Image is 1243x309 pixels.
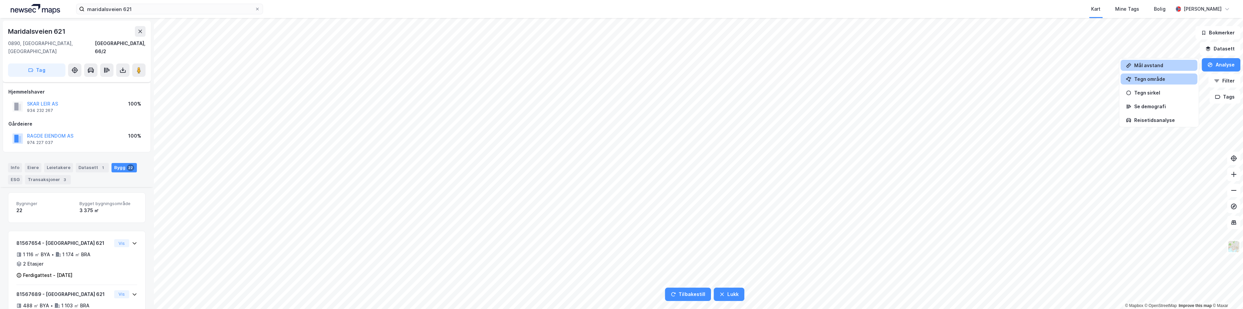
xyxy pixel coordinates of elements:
[1134,117,1192,123] div: Reisetidsanalyse
[1145,303,1177,308] a: OpenStreetMap
[79,206,137,214] div: 3 375 ㎡
[95,39,146,55] div: [GEOGRAPHIC_DATA], 66/2
[1184,5,1222,13] div: [PERSON_NAME]
[8,163,22,172] div: Info
[128,132,141,140] div: 100%
[62,251,90,259] div: 1 174 ㎡ BRA
[1125,303,1143,308] a: Mapbox
[27,140,53,145] div: 974 227 037
[44,163,73,172] div: Leietakere
[76,163,109,172] div: Datasett
[84,4,255,14] input: Søk på adresse, matrikkel, gårdeiere, leietakere eller personer
[25,175,71,184] div: Transaksjoner
[1195,26,1240,39] button: Bokmerker
[16,290,111,298] div: 81567689 - [GEOGRAPHIC_DATA] 621
[128,100,141,108] div: 100%
[11,4,60,14] img: logo.a4113a55bc3d86da70a041830d287a7e.svg
[127,164,134,171] div: 22
[8,63,65,77] button: Tag
[27,108,53,113] div: 934 232 267
[79,201,137,206] span: Bygget bygningsområde
[1134,76,1192,82] div: Tegn område
[665,288,711,301] button: Tilbakestill
[8,26,67,37] div: Maridalsveien 621
[16,201,74,206] span: Bygninger
[8,175,22,184] div: ESG
[1154,5,1166,13] div: Bolig
[1200,42,1240,55] button: Datasett
[111,163,137,172] div: Bygg
[1209,90,1240,104] button: Tags
[16,206,74,214] div: 22
[1134,104,1192,109] div: Se demografi
[1208,74,1240,88] button: Filter
[114,290,129,298] button: Vis
[1179,303,1212,308] a: Improve this map
[1210,277,1243,309] iframe: Chat Widget
[25,163,41,172] div: Eiere
[16,239,111,247] div: 81567654 - [GEOGRAPHIC_DATA] 621
[61,176,68,183] div: 3
[23,260,43,268] div: 2 Etasjer
[23,251,50,259] div: 1 116 ㎡ BYA
[8,120,145,128] div: Gårdeiere
[1227,240,1240,253] img: Z
[1091,5,1100,13] div: Kart
[8,39,95,55] div: 0890, [GEOGRAPHIC_DATA], [GEOGRAPHIC_DATA]
[714,288,744,301] button: Lukk
[1202,58,1240,71] button: Analyse
[1115,5,1139,13] div: Mine Tags
[99,164,106,171] div: 1
[51,252,54,257] div: •
[114,239,129,247] button: Vis
[50,303,53,308] div: •
[1134,90,1192,96] div: Tegn sirkel
[1134,62,1192,68] div: Mål avstand
[23,271,72,279] div: Ferdigattest - [DATE]
[8,88,145,96] div: Hjemmelshaver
